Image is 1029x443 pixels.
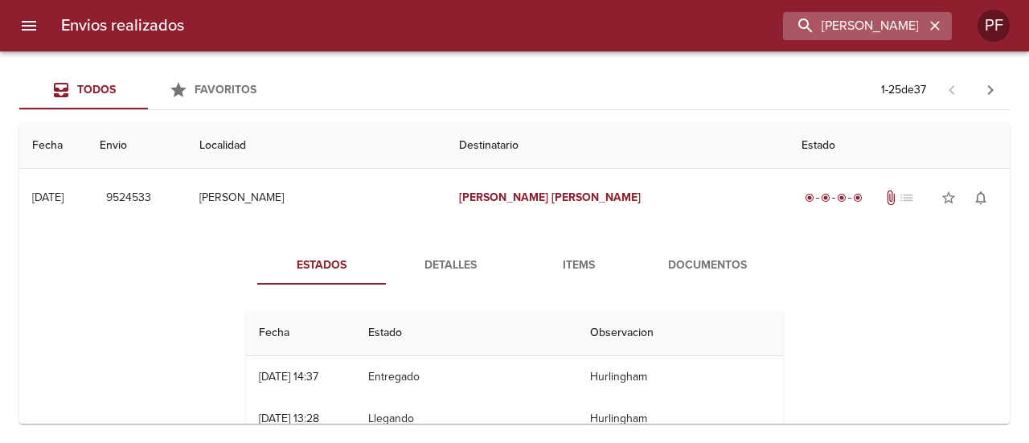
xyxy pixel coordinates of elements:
[783,12,924,40] input: buscar
[524,256,633,276] span: Items
[837,193,847,203] span: radio_button_checked
[801,190,866,206] div: Entregado
[978,10,1010,42] div: PF
[355,398,577,440] td: Llegando
[87,123,186,169] th: Envio
[577,310,783,356] th: Observacion
[973,190,989,206] span: notifications_none
[77,83,116,96] span: Todos
[978,10,1010,42] div: Abrir información de usuario
[61,13,184,39] h6: Envios realizados
[187,169,447,227] td: [PERSON_NAME]
[459,191,548,204] em: [PERSON_NAME]
[933,81,971,97] span: Pagina anterior
[965,182,997,214] button: Activar notificaciones
[355,310,577,356] th: Estado
[821,193,830,203] span: radio_button_checked
[577,356,783,398] td: Hurlingham
[653,256,762,276] span: Documentos
[789,123,1010,169] th: Estado
[259,370,318,384] div: [DATE] 14:37
[941,190,957,206] span: star_border
[446,123,788,169] th: Destinatario
[933,182,965,214] button: Agregar a favoritos
[899,190,915,206] span: No tiene pedido asociado
[19,123,87,169] th: Fecha
[355,356,577,398] td: Entregado
[267,256,376,276] span: Estados
[396,256,505,276] span: Detalles
[971,71,1010,109] span: Pagina siguiente
[195,83,256,96] span: Favoritos
[187,123,447,169] th: Localidad
[246,310,355,356] th: Fecha
[883,190,899,206] span: Tiene documentos adjuntos
[106,188,151,208] span: 9524533
[881,82,926,98] p: 1 - 25 de 37
[853,193,863,203] span: radio_button_checked
[19,71,277,109] div: Tabs Envios
[259,412,319,425] div: [DATE] 13:28
[257,246,772,285] div: Tabs detalle de guia
[551,191,641,204] em: [PERSON_NAME]
[100,183,158,213] button: 9524533
[577,398,783,440] td: Hurlingham
[32,191,64,204] div: [DATE]
[10,6,48,45] button: menu
[805,193,814,203] span: radio_button_checked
